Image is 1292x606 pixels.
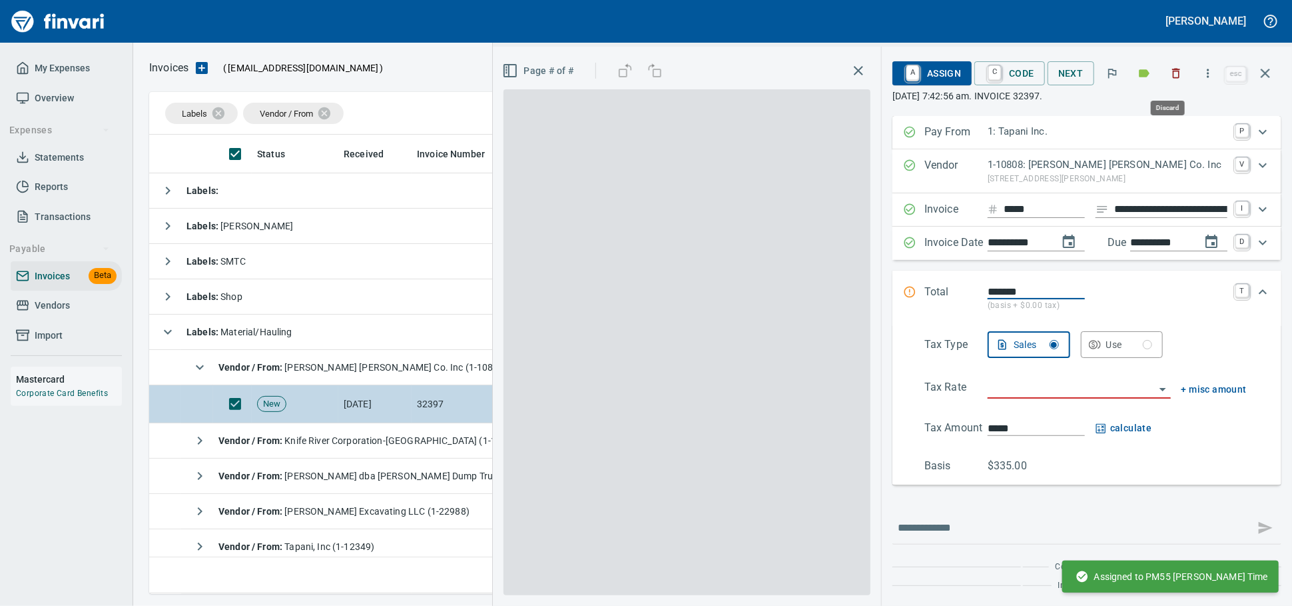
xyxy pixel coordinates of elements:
[988,201,998,217] svg: Invoice number
[186,221,220,231] strong: Labels :
[218,362,507,373] span: [PERSON_NAME] [PERSON_NAME] Co. Inc (1-10808)
[1096,420,1152,437] button: calculate
[338,385,412,423] td: [DATE]
[1235,157,1249,171] a: V
[9,241,110,257] span: Payable
[988,331,1070,358] button: Sales
[1096,203,1109,216] svg: Invoice description
[903,62,961,85] span: Assign
[1053,226,1085,258] button: change date
[35,149,84,166] span: Statements
[16,389,108,398] a: Corporate Card Benefits
[35,60,90,77] span: My Expenses
[1166,14,1246,28] h5: [PERSON_NAME]
[1058,65,1084,82] span: Next
[924,157,988,185] p: Vendor
[988,458,1051,474] p: $335.00
[4,237,115,261] button: Payable
[1076,570,1268,583] span: Assigned to PM55 [PERSON_NAME] Time
[258,398,286,411] span: New
[906,65,919,80] a: A
[35,327,63,344] span: Import
[11,321,122,351] a: Import
[344,146,401,162] span: Received
[924,337,988,358] p: Tax Type
[186,291,220,302] strong: Labels :
[218,435,521,446] span: Knife River Corporation-[GEOGRAPHIC_DATA] (1-10573)
[35,209,91,225] span: Transactions
[149,60,188,76] nav: breadcrumb
[924,124,988,141] p: Pay From
[1153,380,1172,399] button: Open
[8,5,108,37] img: Finvari
[985,62,1034,85] span: Code
[1056,561,1119,574] span: Coding changed
[35,90,74,107] span: Overview
[1235,124,1249,137] a: P
[260,109,313,119] span: Vendor / From
[988,173,1227,186] p: [STREET_ADDRESS][PERSON_NAME]
[186,185,218,196] strong: Labels :
[1235,201,1249,215] a: I
[988,299,1227,313] p: (basis + $0.00 tax)
[11,83,122,113] a: Overview
[892,326,1281,485] div: Expand
[182,109,207,119] span: Labels
[892,89,1281,103] p: [DATE] 7:42:56 am. INVOICE 32397.
[892,193,1281,227] div: Expand
[218,506,470,517] span: [PERSON_NAME] Excavating LLC (1-22988)
[1226,67,1246,81] a: esc
[186,221,293,231] span: [PERSON_NAME]
[417,146,485,162] span: Invoice Number
[1249,512,1281,544] span: This records your message into the invoice and notifies anyone mentioned
[1163,11,1249,31] button: [PERSON_NAME]
[89,268,117,283] span: Beta
[988,65,1001,80] a: C
[11,291,122,321] a: Vendors
[257,146,285,162] span: Status
[11,53,122,83] a: My Expenses
[924,284,988,313] p: Total
[1098,59,1127,88] button: Flag
[218,541,284,552] strong: Vendor / From :
[218,506,284,517] strong: Vendor / From :
[1106,337,1153,353] div: Use
[218,435,284,446] strong: Vendor / From :
[218,541,374,552] span: Tapani, Inc (1-12349)
[1223,57,1281,89] span: Close invoice
[4,118,115,143] button: Expenses
[892,227,1281,260] div: Expand
[35,297,70,314] span: Vendors
[35,179,68,195] span: Reports
[417,146,502,162] span: Invoice Number
[218,362,284,373] strong: Vendor / From :
[1081,331,1163,358] button: Use
[11,143,122,173] a: Statements
[1195,226,1227,258] button: change due date
[1181,381,1247,398] button: + misc amount
[892,271,1281,326] div: Expand
[924,201,988,219] p: Invoice
[1130,59,1159,88] button: Labels
[11,261,122,291] a: InvoicesBeta
[186,256,246,267] span: SMTC
[218,471,560,481] span: [PERSON_NAME] dba [PERSON_NAME] Dump Trucking (6-22927)
[16,372,122,387] h6: Mastercard
[892,61,972,85] button: AAssign
[165,103,238,124] div: Labels
[1058,579,1116,593] span: Invoice created
[186,327,220,337] strong: Labels :
[988,157,1227,173] p: 1-10808: [PERSON_NAME] [PERSON_NAME] Co. Inc
[924,420,988,437] p: Tax Amount
[9,122,110,139] span: Expenses
[11,202,122,232] a: Transactions
[988,124,1227,139] p: 1: Tapani Inc.
[924,458,988,474] p: Basis
[186,291,242,302] span: Shop
[186,256,220,267] strong: Labels :
[1108,235,1171,251] p: Due
[218,471,284,481] strong: Vendor / From :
